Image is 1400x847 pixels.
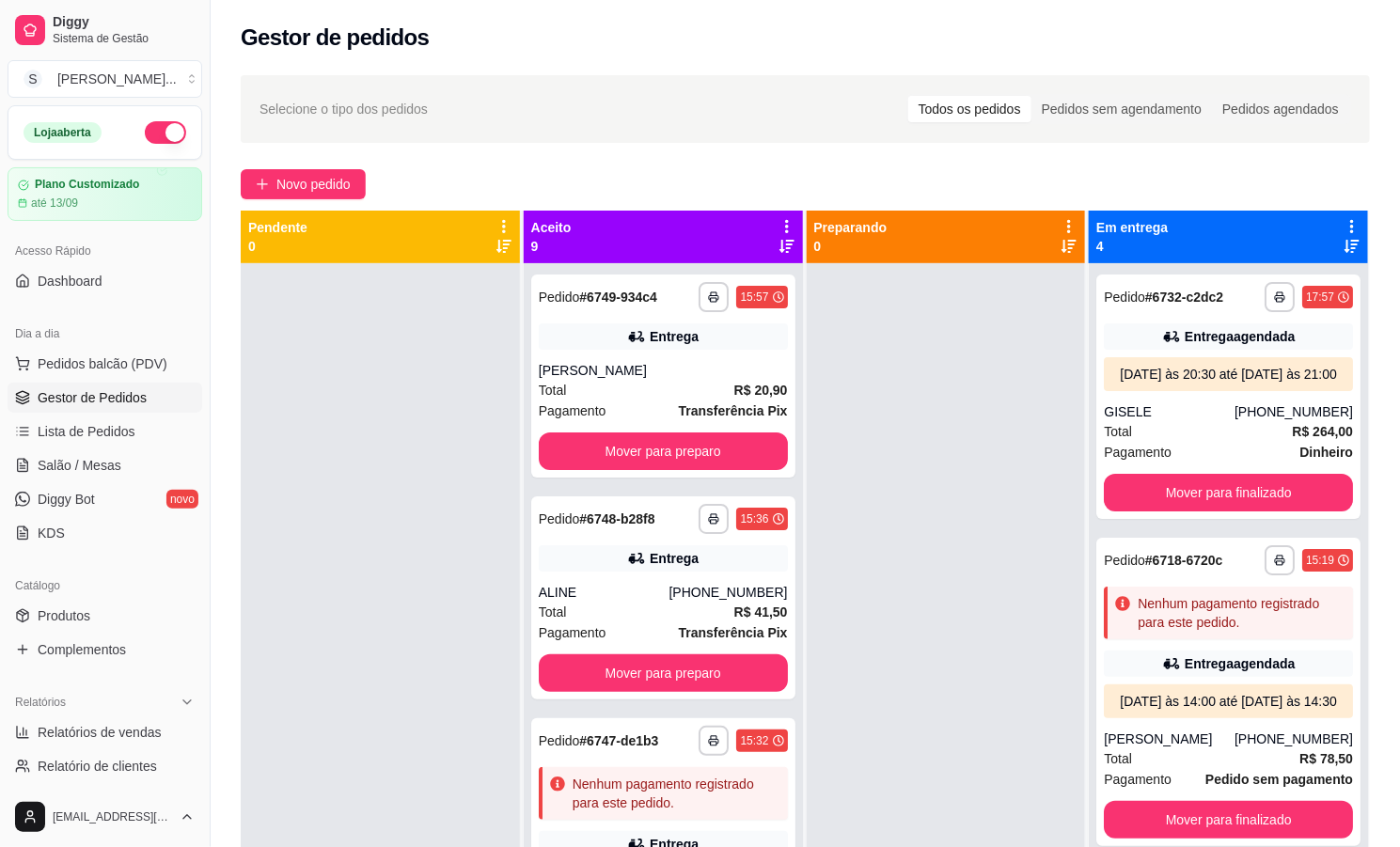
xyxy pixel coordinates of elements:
[8,717,202,747] a: Relatórios de vendas
[1104,801,1353,839] button: Mover para finalizado
[539,380,567,400] span: Total
[8,60,202,98] button: Select a team
[1212,96,1349,122] div: Pedidos agendados
[24,122,102,143] div: Loja aberta
[8,601,202,631] a: Produtos
[15,695,66,710] span: Relatórios
[248,218,307,237] p: Pendente
[38,354,167,373] span: Pedidos balcão (PDV)
[539,654,788,692] button: Mover para preparo
[679,625,788,640] strong: Transferência Pix
[57,70,177,88] div: [PERSON_NAME] ...
[740,733,768,748] div: 15:32
[256,178,269,191] span: plus
[539,583,669,602] div: ALINE
[734,383,788,398] strong: R$ 20,90
[1104,402,1235,421] div: GISELE
[38,422,135,441] span: Lista de Pedidos
[579,733,658,748] strong: # 6747-de1b3
[734,604,788,620] strong: R$ 41,50
[241,23,430,53] h2: Gestor de pedidos
[53,809,172,824] span: [EMAIL_ADDRESS][DOMAIN_NAME]
[1104,421,1132,442] span: Total
[1235,729,1353,748] div: [PHONE_NUMBER]
[1104,748,1132,769] span: Total
[1205,772,1353,787] strong: Pedido sem pagamento
[38,456,121,475] span: Salão / Mesas
[1299,445,1353,460] strong: Dinheiro
[679,403,788,418] strong: Transferência Pix
[1185,654,1295,673] div: Entrega agendada
[38,524,65,542] span: KDS
[1104,769,1172,790] span: Pagamento
[8,635,202,665] a: Complementos
[539,400,606,421] span: Pagamento
[1299,751,1353,766] strong: R$ 78,50
[38,490,95,509] span: Diggy Bot
[35,178,139,192] article: Plano Customizado
[740,290,768,305] div: 15:57
[8,794,202,839] button: [EMAIL_ADDRESS][DOMAIN_NAME]
[814,237,888,256] p: 0
[814,218,888,237] p: Preparando
[1145,553,1223,568] strong: # 6718-6720c
[539,622,606,643] span: Pagamento
[1138,594,1345,632] div: Nenhum pagamento registrado para este pedido.
[579,290,657,305] strong: # 6749-934c4
[8,571,202,601] div: Catálogo
[908,96,1031,122] div: Todos os pedidos
[1111,692,1345,711] div: [DATE] às 14:00 até [DATE] às 14:30
[1306,553,1334,568] div: 15:19
[8,416,202,447] a: Lista de Pedidos
[276,174,351,195] span: Novo pedido
[38,723,162,742] span: Relatórios de vendas
[539,361,788,380] div: [PERSON_NAME]
[8,349,202,379] button: Pedidos balcão (PDV)
[24,70,42,88] span: S
[1096,218,1168,237] p: Em entrega
[539,432,788,470] button: Mover para preparo
[1104,442,1172,463] span: Pagamento
[1096,237,1168,256] p: 4
[1145,290,1223,305] strong: # 6732-c2dc2
[8,785,202,815] a: Relatório de mesas
[1185,327,1295,346] div: Entrega agendada
[8,236,202,266] div: Acesso Rápido
[8,167,202,221] a: Plano Customizadoaté 13/09
[539,290,580,305] span: Pedido
[8,518,202,548] a: KDS
[531,218,572,237] p: Aceito
[8,484,202,514] a: Diggy Botnovo
[539,602,567,622] span: Total
[539,733,580,748] span: Pedido
[8,8,202,53] a: DiggySistema de Gestão
[38,272,102,290] span: Dashboard
[38,757,157,776] span: Relatório de clientes
[38,388,147,407] span: Gestor de Pedidos
[145,121,186,144] button: Alterar Status
[740,511,768,526] div: 15:36
[8,751,202,781] a: Relatório de clientes
[8,383,202,413] a: Gestor de Pedidos
[241,169,366,199] button: Novo pedido
[1292,424,1353,439] strong: R$ 264,00
[260,99,428,119] span: Selecione o tipo dos pedidos
[248,237,307,256] p: 0
[1104,553,1145,568] span: Pedido
[38,640,126,659] span: Complementos
[1104,290,1145,305] span: Pedido
[1104,474,1353,511] button: Mover para finalizado
[573,775,780,812] div: Nenhum pagamento registrado para este pedido.
[8,319,202,349] div: Dia a dia
[31,196,78,211] article: até 13/09
[8,266,202,296] a: Dashboard
[53,14,195,31] span: Diggy
[8,450,202,480] a: Salão / Mesas
[579,511,654,526] strong: # 6748-b28f8
[539,511,580,526] span: Pedido
[1235,402,1353,421] div: [PHONE_NUMBER]
[531,237,572,256] p: 9
[38,606,90,625] span: Produtos
[1104,729,1235,748] div: [PERSON_NAME]
[650,327,699,346] div: Entrega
